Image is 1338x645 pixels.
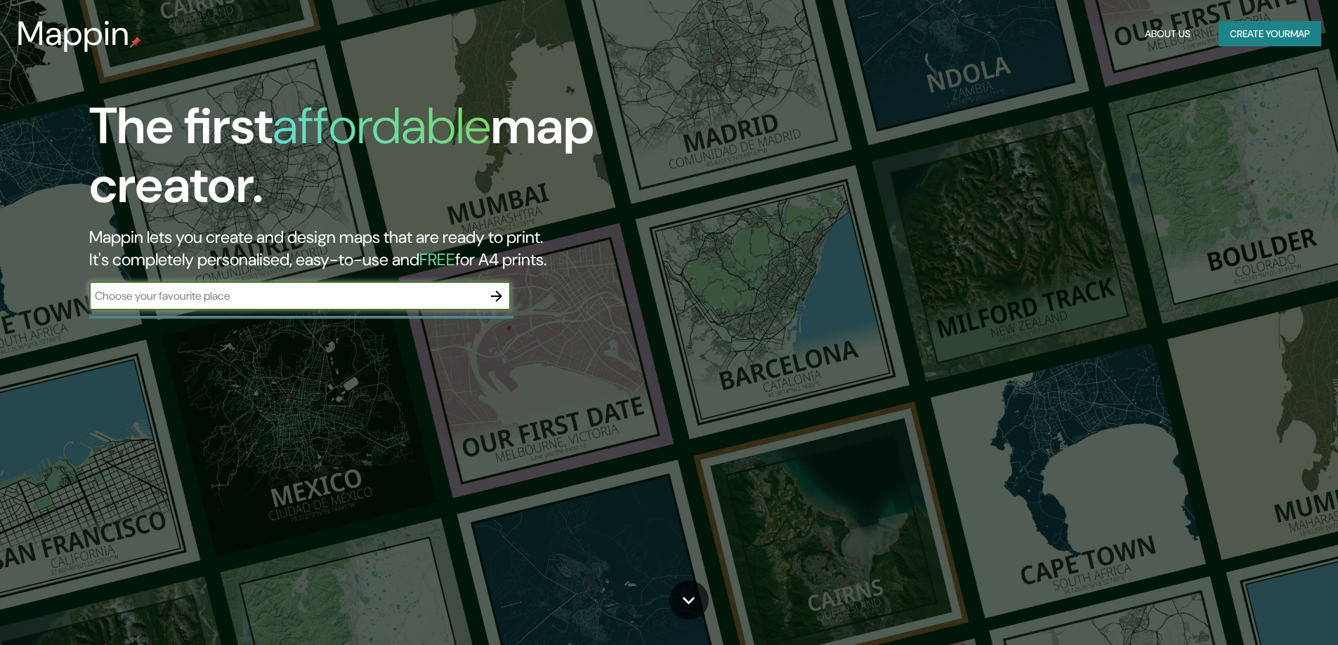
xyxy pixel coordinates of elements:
[89,97,759,226] h1: The first map creator.
[89,288,483,304] input: Choose your favourite place
[1219,21,1321,47] button: Create yourmap
[419,248,455,270] h5: FREE
[130,36,141,48] img: mappin-pin
[89,226,759,271] h2: Mappin lets you create and design maps that are ready to print. It's completely personalised, eas...
[273,93,491,159] h1: affordable
[1139,21,1196,47] button: About Us
[17,14,130,53] h3: Mappin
